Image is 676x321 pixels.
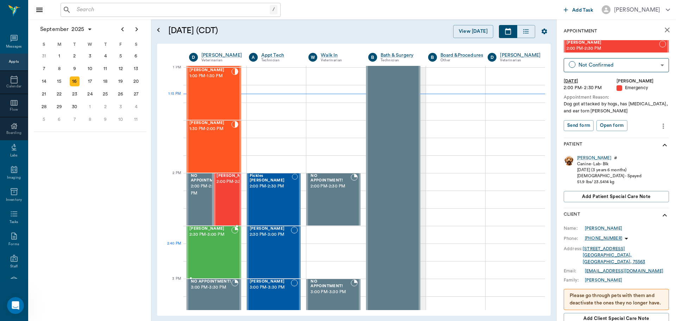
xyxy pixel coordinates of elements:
div: [DATE] [564,78,616,85]
div: Wednesday, September 24, 2025 [85,89,95,99]
div: Saturday, September 20, 2025 [131,76,141,86]
div: Wednesday, October 1, 2025 [85,102,95,112]
span: [PERSON_NAME] [189,121,231,125]
div: Tuesday, September 2, 2025 [70,51,80,61]
button: [PERSON_NAME] [596,3,676,16]
div: T [67,39,82,50]
div: F [113,39,129,50]
div: Labs [10,153,18,158]
div: Friday, September 12, 2025 [116,64,126,74]
span: Pickles [PERSON_NAME] [250,174,292,183]
div: Thursday, October 9, 2025 [100,115,110,124]
div: [PERSON_NAME] [585,277,622,283]
div: T [98,39,113,50]
div: D [488,53,496,62]
div: Canine - Lab - Blk [577,161,641,167]
div: Saturday, October 11, 2025 [131,115,141,124]
div: Veterinarian [321,57,358,63]
div: Messages [6,44,22,49]
div: [PERSON_NAME] [500,52,540,59]
a: Board &Procedures [440,52,483,59]
div: B [368,53,377,62]
div: Appts [9,59,19,64]
div: Thursday, September 18, 2025 [100,76,110,86]
button: more [658,120,669,132]
span: [PERSON_NAME] [250,279,291,284]
button: Send form [564,120,594,131]
div: / [270,5,277,14]
div: Thursday, September 11, 2025 [100,64,110,74]
p: Appointment [564,28,597,35]
span: NO APPOINTMENT! [191,174,223,183]
div: S [36,39,52,50]
span: [PERSON_NAME] [250,227,291,231]
div: 1 PM [163,64,181,81]
button: Open form [596,120,627,131]
div: A [249,53,258,62]
div: Veterinarian [201,57,242,63]
div: Wednesday, September 10, 2025 [85,64,95,74]
span: 2025 [70,24,86,34]
span: 2:30 PM - 3:00 PM [250,231,291,238]
span: September [39,24,70,34]
div: Saturday, September 27, 2025 [131,89,141,99]
div: [PERSON_NAME] [585,225,622,232]
button: Close drawer [32,3,46,17]
span: NO APPOINTMENT! [311,279,351,289]
div: Staff [10,264,18,269]
div: Thursday, October 2, 2025 [100,102,110,112]
div: NOT_CONFIRMED, 2:00 PM - 2:30 PM [214,173,241,226]
div: Friday, September 5, 2025 [116,51,126,61]
div: CHECKED_IN, 1:30 PM - 2:00 PM [187,120,241,173]
div: [DEMOGRAPHIC_DATA] - Spayed [577,173,641,179]
div: B [428,53,437,62]
div: Technician [261,57,298,63]
button: September2025 [37,22,96,36]
div: Bath & Surgery [381,52,418,59]
div: Email: [564,268,585,274]
div: Other [440,57,483,63]
span: 2:00 PM - 2:30 PM [311,183,351,190]
div: Address: [564,246,583,252]
div: Tuesday, October 7, 2025 [70,115,80,124]
svg: show more [661,141,669,149]
span: [PERSON_NAME] [217,174,252,178]
div: Tuesday, September 30, 2025 [70,102,80,112]
span: 1:00 PM - 1:30 PM [189,73,231,80]
span: 3:00 PM - 3:30 PM [250,284,291,291]
div: [DATE] (3 years 6 months) [577,167,641,173]
div: Monday, September 29, 2025 [54,102,64,112]
span: [PERSON_NAME] [189,68,231,73]
a: [PERSON_NAME] [577,155,611,161]
div: Thursday, September 4, 2025 [100,51,110,61]
a: [STREET_ADDRESS][GEOGRAPHIC_DATA], [GEOGRAPHIC_DATA], 75563 [583,247,645,264]
div: BOOKED, 2:00 PM - 2:30 PM [187,173,214,226]
div: 51.9 lbs / 23.5414 kg [577,179,641,185]
div: Tuesday, September 9, 2025 [70,64,80,74]
div: Friday, October 3, 2025 [116,102,126,112]
span: 2:00 PM - 2:30 PM [250,183,292,190]
span: Add patient Special Care Note [582,193,650,200]
div: 2:00 PM - 2:30 PM [564,85,616,91]
div: Monday, September 1, 2025 [54,51,64,61]
button: Add patient Special Care Note [564,191,669,202]
div: Dog got attacked by hogs, has [MEDICAL_DATA], and ear torn [PERSON_NAME] [564,101,669,114]
div: Appointment Reason: [564,94,669,101]
img: Profile Image [564,155,574,166]
div: Inventory [6,197,22,203]
div: Monday, September 22, 2025 [54,89,64,99]
div: Sunday, October 5, 2025 [39,115,49,124]
div: Sunday, September 7, 2025 [39,64,49,74]
div: W [308,53,317,62]
span: 3:00 PM - 3:30 PM [191,284,231,291]
iframe: Intercom live chat [7,297,24,314]
svg: show more [661,211,669,220]
span: 3:00 PM - 3:30 PM [311,289,351,296]
div: Imaging [7,175,21,180]
div: Family: [564,277,585,283]
span: 2:30 PM - 3:00 PM [189,231,231,238]
div: Sunday, September 28, 2025 [39,102,49,112]
div: Monday, October 6, 2025 [54,115,64,124]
